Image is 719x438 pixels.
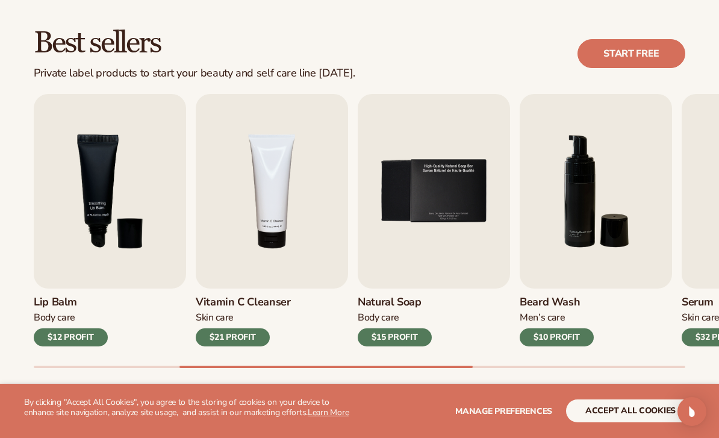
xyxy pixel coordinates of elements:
[520,311,594,324] div: Men’s Care
[196,296,291,309] h3: Vitamin C Cleanser
[358,296,432,309] h3: Natural Soap
[34,67,355,80] div: Private label products to start your beauty and self care line [DATE].
[196,94,348,346] a: 4 / 9
[520,296,594,309] h3: Beard Wash
[358,311,432,324] div: Body Care
[358,94,510,346] a: 5 / 9
[196,311,291,324] div: Skin Care
[34,328,108,346] div: $12 PROFIT
[577,39,685,68] a: Start free
[358,328,432,346] div: $15 PROFIT
[34,296,108,309] h3: Lip Balm
[566,399,695,422] button: accept all cookies
[520,328,594,346] div: $10 PROFIT
[34,94,186,346] a: 3 / 9
[308,407,349,418] a: Learn More
[455,405,552,417] span: Manage preferences
[196,328,270,346] div: $21 PROFIT
[455,399,552,422] button: Manage preferences
[520,94,672,346] a: 6 / 9
[34,28,355,60] h2: Best sellers
[24,398,359,418] p: By clicking "Accept All Cookies", you agree to the storing of cookies on your device to enhance s...
[34,311,108,324] div: Body Care
[677,397,706,426] div: Open Intercom Messenger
